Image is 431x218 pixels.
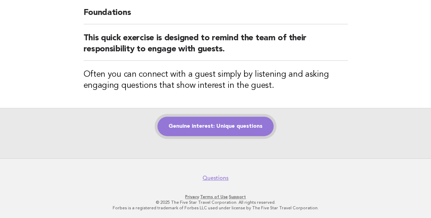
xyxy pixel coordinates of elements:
a: Support [229,194,246,199]
a: Terms of Use [200,194,228,199]
a: Questions [202,175,229,182]
h3: Often you can connect with a guest simply by listening and asking engaging questions that show in... [84,69,348,91]
p: · · [10,194,421,200]
a: Privacy [185,194,199,199]
p: © 2025 The Five Star Travel Corporation. All rights reserved. [10,200,421,205]
h2: This quick exercise is designed to remind the team of their responsibility to engage with guests. [84,33,348,61]
p: Forbes is a registered trademark of Forbes LLC used under license by The Five Star Travel Corpora... [10,205,421,211]
h2: Foundations [84,7,348,24]
a: Genuine interest: Unique questions [157,117,274,136]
